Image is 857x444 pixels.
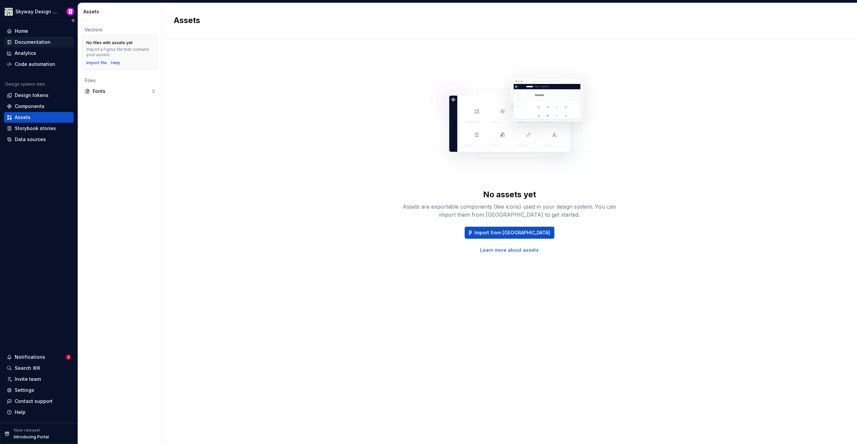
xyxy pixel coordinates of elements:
button: Help [4,407,74,418]
div: 2 [152,89,155,94]
a: Components [4,101,74,112]
div: Data sources [15,136,46,143]
div: Search ⌘K [15,365,40,371]
a: Assets [4,112,74,123]
div: Storybook stories [15,125,56,132]
a: Home [4,26,74,36]
div: Home [15,28,28,34]
div: No files with assets yet [86,40,133,45]
button: Collapse sidebar [68,16,78,25]
a: Documentation [4,37,74,47]
div: Design system data [5,82,45,87]
a: Analytics [4,48,74,59]
div: Components [15,103,45,110]
a: Learn more about assets [480,247,539,253]
div: Assets [83,8,159,15]
div: Contact support [15,398,53,405]
div: Assets are exportable components (like icons) used in your design system. You can import them fro... [402,203,617,219]
a: Code automation [4,59,74,70]
div: Settings [15,387,34,394]
div: Invite team [15,376,41,382]
button: Import file [86,60,107,66]
button: Skyway Design SystemBobby Davis [1,4,76,19]
div: Fonts [93,88,152,95]
div: Code automation [15,61,55,68]
div: Analytics [15,50,36,57]
div: Notifications [15,354,45,360]
div: Vectors [85,26,155,33]
p: Introducing Portal [14,434,49,440]
img: 7d2f9795-fa08-4624-9490-5a3f7218a56a.png [5,8,13,16]
span: 2 [66,354,71,360]
a: Storybook stories [4,123,74,134]
a: Invite team [4,374,74,384]
div: Documentation [15,39,51,45]
a: Design tokens [4,90,74,101]
a: Help [111,60,120,66]
div: Assets [15,114,30,121]
div: Skyway Design System [15,8,58,15]
p: New release! [14,428,40,433]
img: Bobby Davis [66,8,74,16]
button: Import from [GEOGRAPHIC_DATA] [465,227,554,239]
h2: Assets [174,15,837,26]
a: Fonts2 [82,86,157,97]
button: Search ⌘K [4,363,74,373]
div: No assets yet [483,189,536,200]
a: Settings [4,385,74,396]
div: Help [15,409,25,416]
div: Import a Figma file that contains your assets. [86,47,153,58]
button: Notifications2 [4,352,74,362]
a: Data sources [4,134,74,145]
div: Design tokens [15,92,49,99]
span: Import from [GEOGRAPHIC_DATA] [474,229,550,236]
div: Files [85,77,155,84]
button: Contact support [4,396,74,407]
